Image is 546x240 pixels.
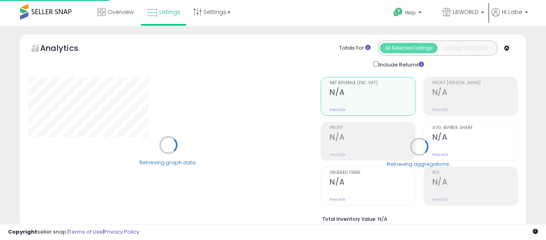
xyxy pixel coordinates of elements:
div: Retrieving aggregations.. [387,160,452,167]
span: Help [405,9,416,16]
span: LBWORLD [453,8,479,16]
button: Listings With Cost [437,43,495,53]
div: Include Returns [367,60,434,69]
span: Overview [108,8,134,16]
strong: Copyright [8,228,37,236]
div: seller snap | | [8,228,139,236]
button: All Selected Listings [380,43,438,53]
div: Totals For [339,44,371,52]
span: Listings [159,8,180,16]
div: Retrieving graph data.. [139,159,198,166]
i: Get Help [393,7,403,17]
a: Hi Labe [491,8,528,26]
span: Hi Labe [502,8,522,16]
h5: Analytics [40,42,94,56]
a: Help [387,1,435,26]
